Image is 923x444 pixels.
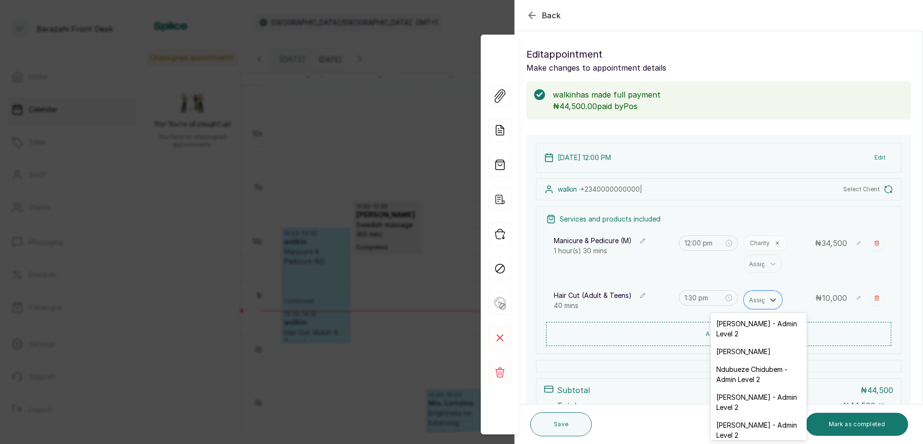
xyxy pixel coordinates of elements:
[554,291,632,300] p: Hair Cut (Adult & Teens)
[867,385,893,395] span: 44,500
[554,246,673,256] p: 1 hour(s) 30 mins
[558,185,642,194] p: walkin ·
[557,400,576,411] p: Total
[849,401,875,410] span: 44,500
[553,100,903,112] p: ₦44,500.00 paid by Pos
[560,214,661,224] p: Services and products included
[750,239,770,247] p: Charity
[843,400,875,411] p: ₦
[879,402,893,409] button: View
[867,149,893,166] button: Edit
[711,315,807,343] div: [PERSON_NAME] - Admin Level 2
[822,293,847,303] span: 10,000
[542,10,561,21] span: Back
[530,412,592,436] button: Save
[822,238,847,248] span: 34,500
[843,185,893,194] button: Select Client
[554,236,632,246] p: Manicure & Pedicure (M)
[546,322,891,346] button: Add new
[843,185,880,193] span: Select Client
[685,238,724,248] input: Select time
[526,10,561,21] button: Back
[553,89,903,100] p: walkin has made full payment
[711,388,807,416] div: [PERSON_NAME] - Admin Level 2
[558,153,611,162] p: [DATE] 12:00 PM
[711,416,807,444] div: [PERSON_NAME] - Admin Level 2
[557,384,590,396] p: Subtotal
[526,47,602,62] span: Edit appointment
[815,292,847,304] p: ₦
[711,343,807,360] div: [PERSON_NAME]
[815,237,847,249] p: ₦
[580,185,642,193] span: +234 0000000000 |
[685,293,724,303] input: Select time
[861,384,893,396] p: ₦
[526,62,911,74] p: Make changes to appointment details
[711,360,807,388] div: Ndubueze Chidubem - Admin Level 2
[554,301,673,310] p: 40 mins
[806,413,908,436] button: Mark as completed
